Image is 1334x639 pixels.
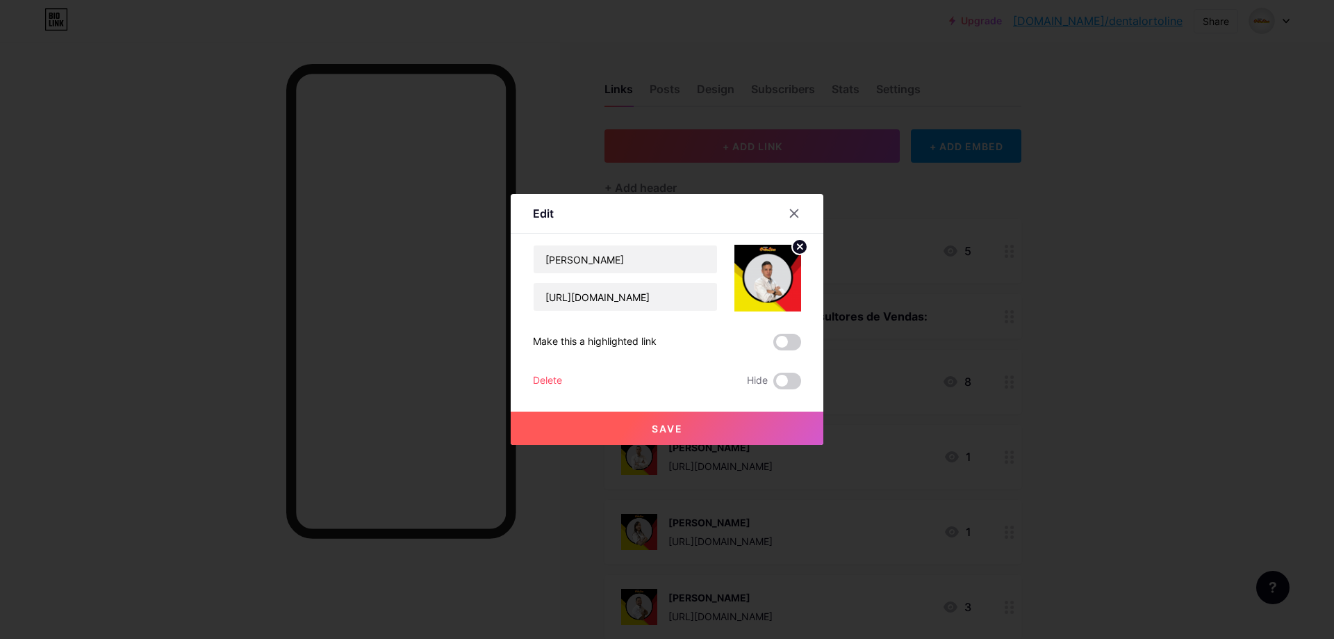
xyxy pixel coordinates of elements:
[511,412,823,445] button: Save
[652,423,683,435] span: Save
[533,373,562,389] div: Delete
[747,373,768,389] span: Hide
[533,334,657,350] div: Make this a highlighted link
[734,245,801,312] img: link_thumbnail
[534,283,717,311] input: URL
[534,245,717,273] input: Title
[533,205,554,222] div: Edit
